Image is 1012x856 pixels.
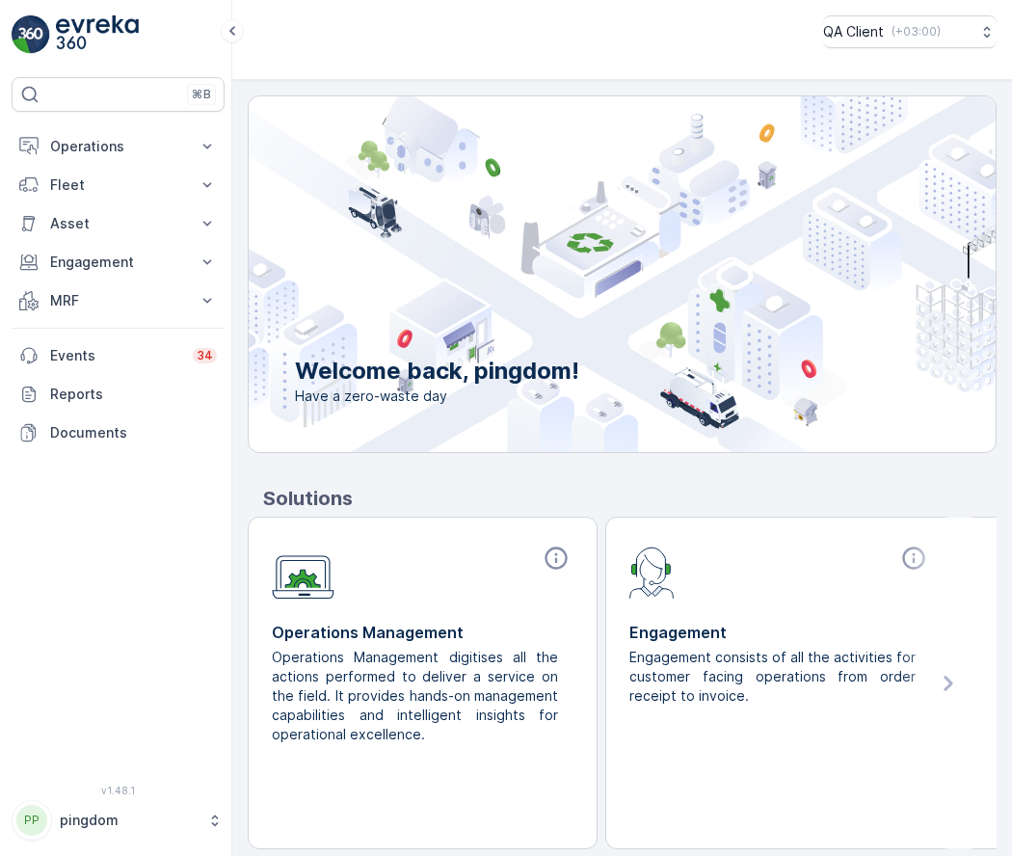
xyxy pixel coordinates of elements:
[50,385,217,404] p: Reports
[12,15,50,54] img: logo
[892,24,941,40] p: ( +03:00 )
[50,291,186,310] p: MRF
[263,484,997,513] p: Solutions
[823,22,884,41] p: QA Client
[823,15,997,48] button: QA Client(+03:00)
[629,648,916,706] p: Engagement consists of all the activities for customer facing operations from order receipt to in...
[12,127,225,166] button: Operations
[295,387,579,406] span: Have a zero-waste day
[12,336,225,375] a: Events34
[12,166,225,204] button: Fleet
[50,175,186,195] p: Fleet
[56,15,139,54] img: logo_light-DOdMpM7g.png
[12,204,225,243] button: Asset
[12,243,225,281] button: Engagement
[50,214,186,233] p: Asset
[50,346,181,365] p: Events
[12,800,225,841] button: PPpingdom
[50,423,217,442] p: Documents
[16,805,47,836] div: PP
[629,621,931,644] p: Engagement
[192,87,211,102] p: ⌘B
[629,545,675,599] img: module-icon
[12,375,225,414] a: Reports
[272,621,573,644] p: Operations Management
[162,96,996,452] img: city illustration
[272,648,558,744] p: Operations Management digitises all the actions performed to deliver a service on the field. It p...
[60,811,198,830] p: pingdom
[50,137,186,156] p: Operations
[50,253,186,272] p: Engagement
[12,785,225,796] span: v 1.48.1
[295,356,579,387] p: Welcome back, pingdom!
[12,281,225,320] button: MRF
[272,545,334,600] img: module-icon
[12,414,225,452] a: Documents
[197,348,213,363] p: 34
